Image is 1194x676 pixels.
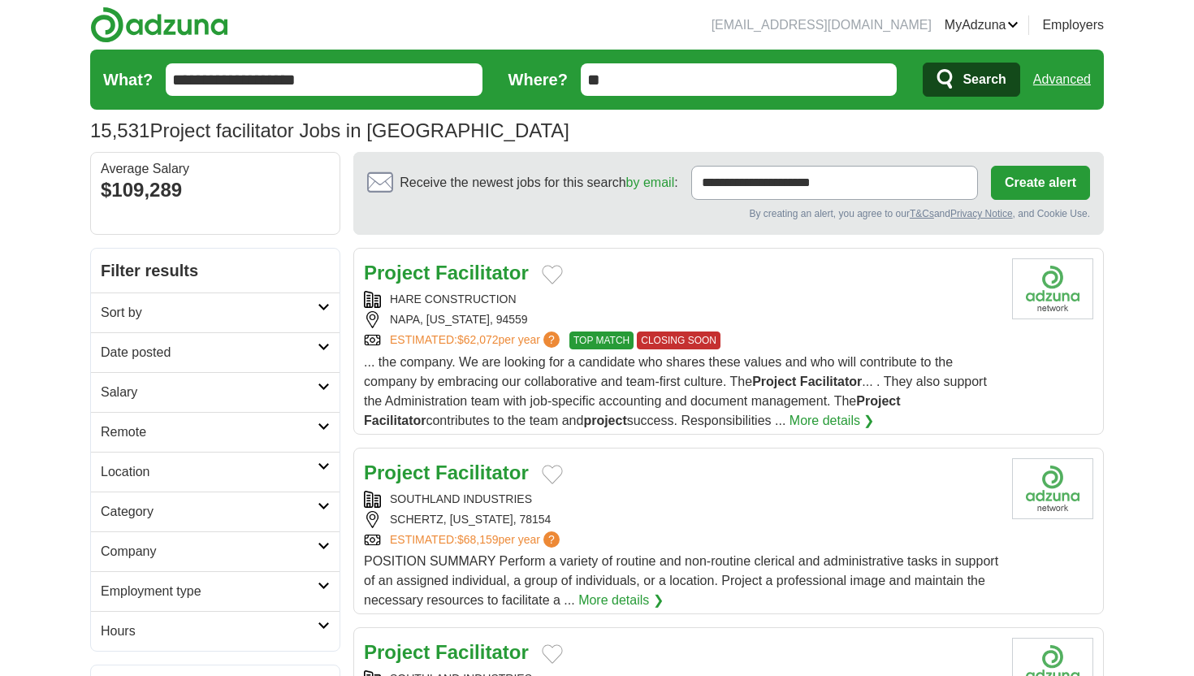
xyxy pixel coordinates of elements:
strong: Project [364,461,430,483]
h2: Remote [101,422,318,442]
a: MyAdzuna [945,15,1019,35]
button: Search [923,63,1019,97]
strong: Facilitator [364,414,426,427]
a: Remote [91,412,340,452]
div: SCHERTZ, [US_STATE], 78154 [364,511,999,528]
span: 15,531 [90,116,149,145]
strong: Facilitator [435,641,529,663]
img: Company logo [1012,458,1093,519]
a: Company [91,531,340,571]
img: Company logo [1012,258,1093,319]
strong: Project [856,394,900,408]
span: ? [543,331,560,348]
strong: project [583,414,626,427]
button: Add to favorite jobs [542,644,563,664]
button: Create alert [991,166,1090,200]
a: Hours [91,611,340,651]
label: Where? [508,67,568,92]
a: More details ❯ [790,411,875,431]
span: ... the company. We are looking for a candidate who shares these values and who will contribute t... [364,355,987,427]
h2: Filter results [91,249,340,292]
a: ESTIMATED:$62,072per year? [390,331,563,349]
a: More details ❯ [578,591,664,610]
span: CLOSING SOON [637,331,720,349]
span: POSITION SUMMARY Perform a variety of routine and non-routine clerical and administrative tasks i... [364,554,998,607]
a: by email [626,175,675,189]
div: HARE CONSTRUCTION [364,291,999,308]
a: ESTIMATED:$68,159per year? [390,531,563,548]
h2: Hours [101,622,318,641]
div: Average Salary [101,162,330,175]
a: Project Facilitator [364,461,529,483]
h2: Sort by [101,303,318,323]
h2: Employment type [101,582,318,601]
a: Sort by [91,292,340,332]
label: What? [103,67,153,92]
div: NAPA, [US_STATE], 94559 [364,311,999,328]
strong: Facilitator [435,461,529,483]
div: By creating an alert, you agree to our and , and Cookie Use. [367,206,1090,221]
button: Add to favorite jobs [542,465,563,484]
a: Advanced [1033,63,1091,96]
a: Employment type [91,571,340,611]
li: [EMAIL_ADDRESS][DOMAIN_NAME] [712,15,932,35]
a: Category [91,492,340,531]
h2: Company [101,542,318,561]
strong: Facilitator [800,375,862,388]
span: Receive the newest jobs for this search : [400,173,677,193]
h2: Category [101,502,318,522]
img: Adzuna logo [90,6,228,43]
div: $109,289 [101,175,330,205]
span: TOP MATCH [569,331,634,349]
h2: Date posted [101,343,318,362]
h1: Project facilitator Jobs in [GEOGRAPHIC_DATA] [90,119,569,141]
h2: Salary [101,383,318,402]
button: Add to favorite jobs [542,265,563,284]
span: $62,072 [457,333,499,346]
a: Location [91,452,340,492]
a: T&Cs [910,208,934,219]
h2: Location [101,462,318,482]
strong: Project [364,262,430,284]
strong: Facilitator [435,262,529,284]
span: Search [963,63,1006,96]
a: Salary [91,372,340,412]
a: Date posted [91,332,340,372]
a: Employers [1042,15,1104,35]
strong: Project [364,641,430,663]
a: Project Facilitator [364,262,529,284]
span: ? [543,531,560,548]
div: SOUTHLAND INDUSTRIES [364,491,999,508]
a: Project Facilitator [364,641,529,663]
strong: Project [752,375,796,388]
span: $68,159 [457,533,499,546]
a: Privacy Notice [950,208,1013,219]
